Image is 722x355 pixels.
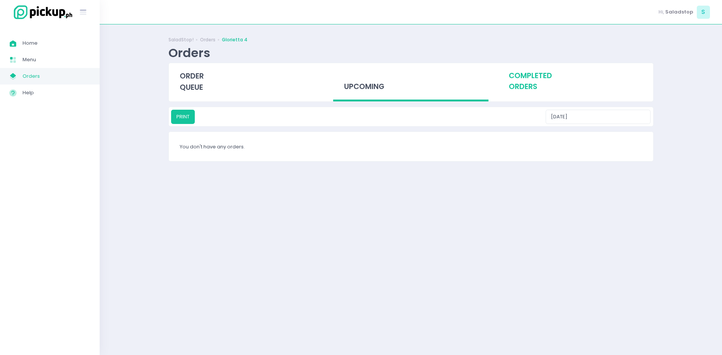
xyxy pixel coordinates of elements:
[23,71,90,81] span: Orders
[200,36,215,43] a: Orders
[168,36,194,43] a: SaladStop!
[180,71,204,92] span: order queue
[23,55,90,65] span: Menu
[23,88,90,98] span: Help
[333,63,488,102] div: upcoming
[665,8,693,16] span: Saladstop
[168,45,210,60] div: Orders
[9,4,73,20] img: logo
[697,6,710,19] span: S
[498,63,653,100] div: completed orders
[169,132,653,161] div: You don't have any orders.
[23,38,90,48] span: Home
[171,110,195,124] button: PRINT
[222,36,247,43] a: Glorietta 4
[658,8,664,16] span: Hi,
